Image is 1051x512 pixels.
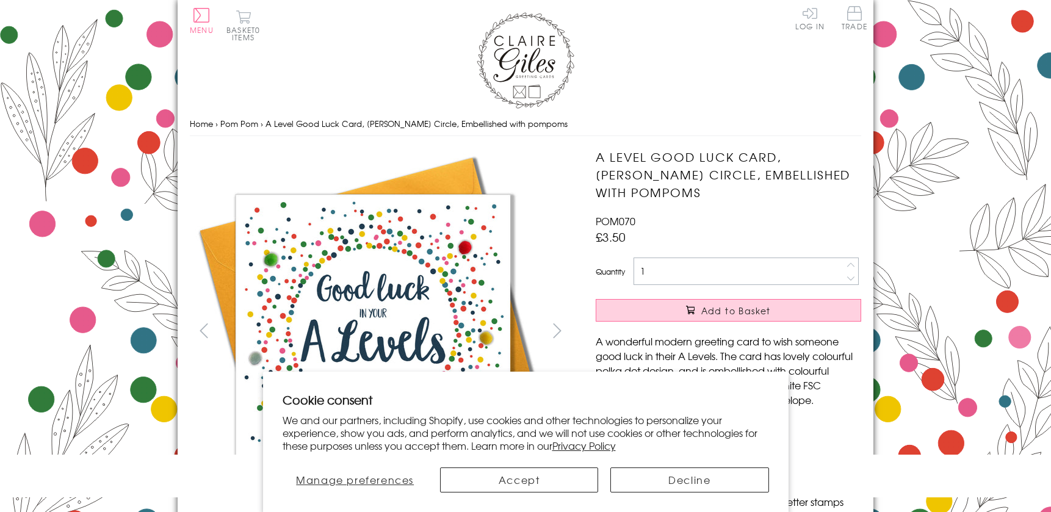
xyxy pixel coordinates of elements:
[226,10,260,41] button: Basket0 items
[842,6,867,32] a: Trade
[552,438,616,453] a: Privacy Policy
[477,12,574,109] img: Claire Giles Greetings Cards
[283,391,769,408] h2: Cookie consent
[795,6,825,30] a: Log In
[215,118,218,129] span: ›
[190,317,217,344] button: prev
[596,214,635,228] span: POM070
[596,334,861,407] p: A wonderful modern greeting card to wish someone good luck in their A Levels. The card has lovely...
[265,118,568,129] span: A Level Good Luck Card, [PERSON_NAME] Circle, Embellished with pompoms
[190,118,213,129] a: Home
[596,266,625,277] label: Quantity
[261,118,263,129] span: ›
[283,414,769,452] p: We and our partners, including Shopify, use cookies and other technologies to personalize your ex...
[596,299,861,322] button: Add to Basket
[701,305,771,317] span: Add to Basket
[190,112,861,137] nav: breadcrumbs
[596,148,861,201] h1: A Level Good Luck Card, [PERSON_NAME] Circle, Embellished with pompoms
[596,228,626,245] span: £3.50
[296,472,414,487] span: Manage preferences
[283,467,428,492] button: Manage preferences
[190,8,214,34] button: Menu
[220,118,258,129] a: Pom Pom
[440,467,598,492] button: Accept
[610,467,768,492] button: Decline
[190,24,214,35] span: Menu
[544,317,571,344] button: next
[842,6,867,30] span: Trade
[232,24,260,43] span: 0 items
